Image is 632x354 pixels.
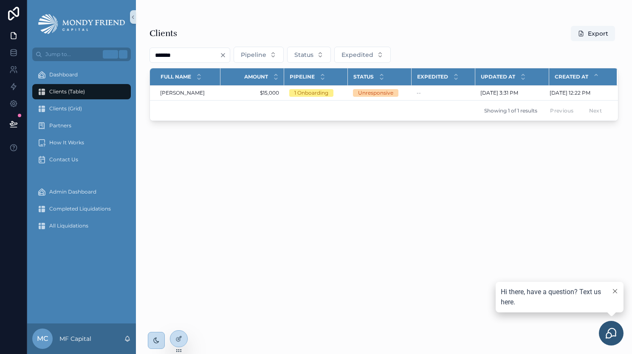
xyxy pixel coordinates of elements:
[49,105,82,112] span: Clients (Grid)
[49,205,111,212] span: Completed Liquidations
[550,90,590,96] span: [DATE] 12:22 PM
[480,90,544,96] a: [DATE] 3:31 PM
[161,73,191,80] span: Full Name
[32,201,131,216] a: Completed Liquidations
[220,52,230,59] button: Clear
[32,218,131,233] a: All Liquidations
[244,73,268,80] span: Amount
[36,10,127,37] img: App logo
[49,139,84,146] span: How It Works
[290,73,315,80] span: Pipeline
[234,47,284,63] button: Select Button
[32,118,131,133] a: Partners
[37,334,48,344] span: MC
[32,67,131,82] a: Dashboard
[358,89,393,97] div: Unresponsive
[120,51,127,58] span: K
[334,47,391,63] button: Select Button
[353,73,374,80] span: Status
[49,156,78,163] span: Contact Us
[550,90,607,96] a: [DATE] 12:22 PM
[484,107,537,114] span: Showing 1 of 1 results
[32,135,131,150] a: How It Works
[294,89,328,97] div: 1 Onboarding
[417,90,470,96] a: --
[481,73,515,80] span: Updated at
[49,88,85,95] span: Clients (Table)
[27,61,136,244] div: scrollable content
[417,90,421,96] span: --
[32,152,131,167] a: Contact Us
[571,26,615,41] button: Export
[555,73,588,80] span: Created at
[32,184,131,199] a: Admin Dashboard
[45,51,99,58] span: Jump to...
[49,222,88,229] span: All Liquidations
[49,71,78,78] span: Dashboard
[32,101,131,116] a: Clients (Grid)
[353,89,406,97] a: Unresponsive
[294,51,313,59] span: Status
[289,89,343,97] a: 1 Onboarding
[32,84,131,99] a: Clients (Table)
[160,90,205,96] span: [PERSON_NAME]
[417,73,448,80] span: Expedited
[341,51,373,59] span: Expedited
[480,90,518,96] span: [DATE] 3:31 PM
[226,90,279,96] a: $15,000
[49,188,96,195] span: Admin Dashboard
[241,51,266,59] span: Pipeline
[150,28,177,39] h1: Clients
[160,90,215,96] a: [PERSON_NAME]
[287,47,331,63] button: Select Button
[59,334,91,343] p: MF Capital
[49,122,71,129] span: Partners
[32,48,131,61] button: Jump to...CtrlK
[103,50,118,59] span: Ctrl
